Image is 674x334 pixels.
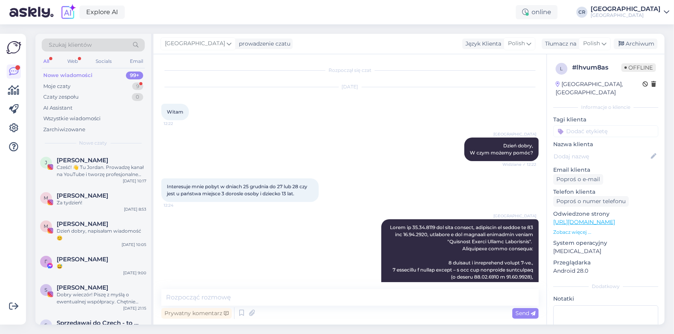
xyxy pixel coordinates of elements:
div: Język Klienta [462,40,501,48]
span: Галина Попова [57,256,108,263]
img: Askly Logo [6,40,21,55]
div: AI Assistant [43,104,72,112]
span: Monika Kowalewska [57,220,108,228]
div: Czaty zespołu [43,93,79,101]
div: Web [66,56,79,66]
div: Informacje o kliencie [553,104,658,111]
span: Witam [167,109,183,115]
span: S [45,322,48,328]
div: [GEOGRAPHIC_DATA], [GEOGRAPHIC_DATA] [556,80,643,97]
p: [MEDICAL_DATA] [553,247,658,255]
span: M [44,223,48,229]
p: Przeglądarka [553,259,658,267]
div: Dobry wieczór! Piszę z myślą o ewentualnej współpracy. Chętnie przygotuję materiały w ramach poby... [57,291,146,305]
p: Android 28.0 [553,267,658,275]
div: 99+ [126,72,143,79]
div: Rozpoczął się czat [161,67,539,74]
div: Email [128,56,145,66]
div: Za tydzień! [57,199,146,206]
div: [DATE] 21:15 [123,305,146,311]
span: Sprzedawaj do Czech - to proste! [57,319,138,327]
div: # lhvum8as [572,63,621,72]
span: Offline [621,63,656,72]
span: Sylwia Tomczak [57,284,108,291]
span: Polish [508,39,525,48]
p: Nazwa klienta [553,140,658,149]
input: Dodać etykietę [553,125,658,137]
p: System operacyjny [553,239,658,247]
div: [GEOGRAPHIC_DATA] [591,12,661,18]
span: Nowe czaty [79,139,107,147]
span: 12:22 [164,121,193,127]
div: Dodatkowy [553,283,658,290]
div: Zarchiwizowane [43,126,85,134]
div: All [42,56,51,66]
a: Explore AI [79,6,125,19]
p: Tagi klienta [553,116,658,124]
span: Małgorzata K [57,192,108,199]
div: Dzień dobry, napisałam wiadomość 😊 [57,228,146,242]
div: Moje czaty [43,83,70,90]
div: [DATE] 10:17 [123,178,146,184]
span: Г [45,259,48,264]
div: [DATE] [161,83,539,90]
span: J [45,160,47,165]
input: Dodaj nazwę [554,152,649,161]
span: Jordan Koman [57,157,108,164]
span: S [45,287,48,293]
div: [DATE] 10:05 [122,242,146,248]
p: Email klienta [553,166,658,174]
div: CR [576,7,587,18]
img: explore-ai [60,4,76,20]
div: Cześć! 👋 Tu Jordan. Prowadzę kanał na YouTube i tworzę profesjonalne rolki oraz zdjęcia do social... [57,164,146,178]
span: Szukaj klientów [49,41,92,49]
div: online [516,5,558,19]
p: Notatki [553,295,658,303]
div: [DATE] 9:00 [123,270,146,276]
div: 0 [132,93,143,101]
span: 12:24 [164,202,193,208]
span: [GEOGRAPHIC_DATA] [493,213,536,219]
div: Poproś o e-mail [553,174,603,185]
p: Telefon klienta [553,188,658,196]
span: [GEOGRAPHIC_DATA] [165,39,225,48]
div: prowadzenie czatu [236,40,290,48]
a: [GEOGRAPHIC_DATA][GEOGRAPHIC_DATA] [591,6,669,18]
div: Prywatny komentarz [161,308,232,319]
span: M [44,195,48,201]
span: Send [515,310,536,317]
p: Zobacz więcej ... [553,229,658,236]
div: Nowe wiadomości [43,72,92,79]
div: 9 [132,83,143,90]
div: Tłumacz na [542,40,576,48]
span: l [560,66,563,72]
span: Polish [583,39,600,48]
p: Odwiedzone strony [553,210,658,218]
span: Interesuje mnie pobyt w dniach 25 grudnia do 27 lub 28 czy jest u państwa miejsce 3 dorosle osoby... [167,184,308,196]
div: Socials [94,56,113,66]
div: [DATE] 8:53 [124,206,146,212]
span: [GEOGRAPHIC_DATA] [493,131,536,137]
div: Wszystkie wiadomości [43,115,101,123]
div: [GEOGRAPHIC_DATA] [591,6,661,12]
div: 😅 [57,263,146,270]
div: Poproś o numer telefonu [553,196,629,207]
span: Widziane ✓ 12:22 [502,161,536,167]
div: Archiwum [614,39,657,49]
a: [URL][DOMAIN_NAME] [553,218,615,226]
